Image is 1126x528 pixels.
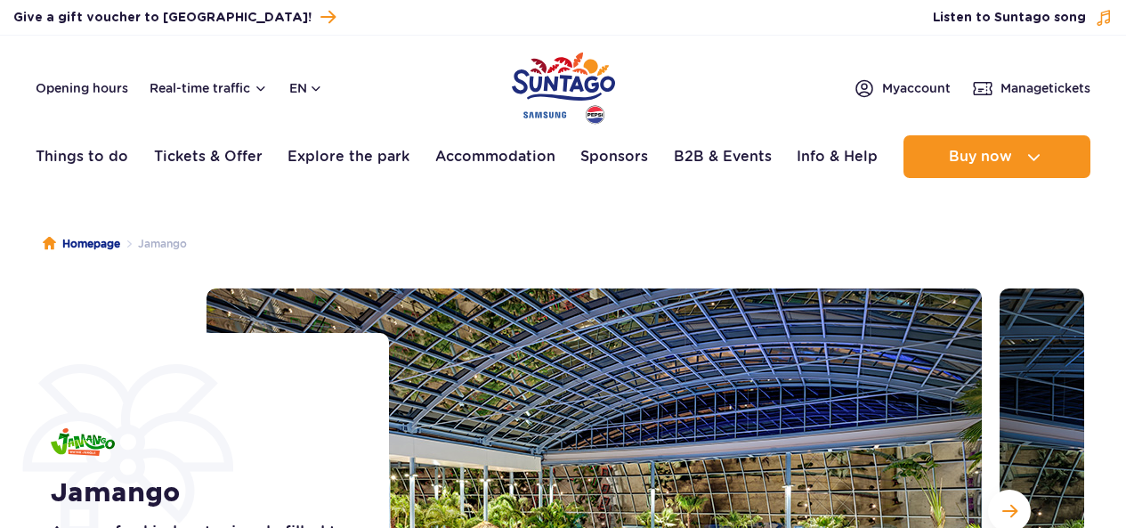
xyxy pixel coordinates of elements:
img: Jamango [51,428,115,456]
button: Buy now [903,135,1090,178]
a: Myaccount [854,77,951,99]
a: Managetickets [972,77,1090,99]
a: Things to do [36,135,128,178]
a: Homepage [43,235,120,253]
a: Info & Help [797,135,878,178]
button: Real-time traffic [150,81,268,95]
a: Tickets & Offer [154,135,263,178]
span: Give a gift voucher to [GEOGRAPHIC_DATA]! [13,9,312,27]
a: Park of Poland [512,45,615,126]
a: Opening hours [36,79,128,97]
a: Accommodation [435,135,555,178]
a: Explore the park [288,135,409,178]
button: en [289,79,323,97]
a: B2B & Events [674,135,772,178]
a: Give a gift voucher to [GEOGRAPHIC_DATA]! [13,5,336,29]
span: Buy now [949,149,1012,165]
span: Manage tickets [1000,79,1090,97]
span: Listen to Suntago song [933,9,1086,27]
li: Jamango [120,235,187,253]
h1: Jamango [51,477,349,509]
a: Sponsors [580,135,648,178]
button: Listen to Suntago song [933,9,1113,27]
span: My account [882,79,951,97]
